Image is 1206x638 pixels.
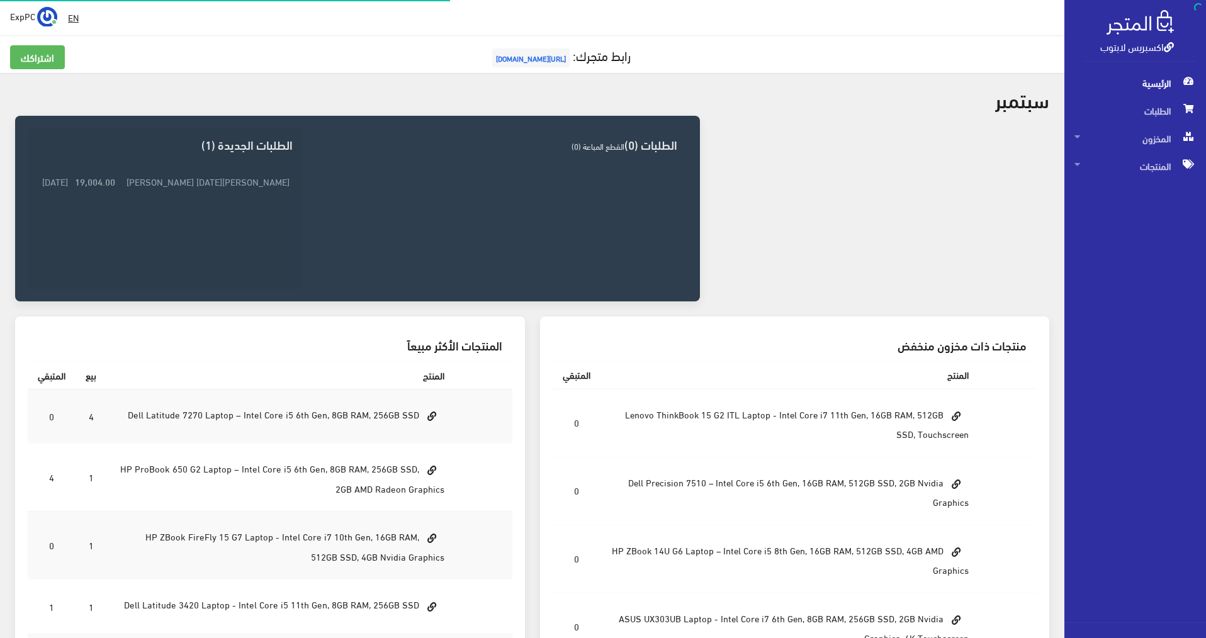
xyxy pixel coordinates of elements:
[76,361,106,389] th: بيع
[10,6,57,26] a: ... ExpPC
[38,171,70,191] td: [DATE]
[600,361,979,388] th: المنتج
[118,171,292,191] td: [PERSON_NAME][DATE] [PERSON_NAME]
[600,389,979,457] td: Lenovo ThinkBook 15 G2 ITL Laptop - Intel Core i7 11th Gen, 16GB RAM, 512GB SSD, Touchscreen
[68,9,79,25] u: EN
[553,389,600,457] td: 0
[76,389,106,444] td: 4
[1064,69,1206,97] a: الرئيسية
[28,361,76,389] th: المتبقي
[492,48,570,67] span: [URL][DOMAIN_NAME]
[313,138,677,150] h3: الطلبات (0)
[106,443,454,511] td: HP ProBook 650 G2 Laptop – Intel Core i5 6th Gen, 8GB RAM, 256GB SSD, 2GB AMD Radeon Graphics
[106,579,454,633] td: Dell Latitude 3420 Laptop - Intel Core i5 11th Gen, 8GB RAM, 256GB SSD
[38,138,292,150] h3: الطلبات الجديدة (1)
[28,511,76,579] td: 0
[1100,37,1174,55] a: اكسبريس لابتوب
[995,88,1049,110] h2: سبتمبر
[28,579,76,633] td: 1
[28,389,76,444] td: 0
[1074,125,1196,152] span: المخزون
[106,361,454,389] th: المنتج
[1074,69,1196,97] span: الرئيسية
[75,174,115,188] strong: 19,004.00
[553,361,600,388] th: المتبقي
[553,457,600,525] td: 0
[106,389,454,444] td: Dell Latitude 7270 Laptop – Intel Core i5 6th Gen, 8GB RAM, 256GB SSD
[563,339,1027,351] h3: منتجات ذات مخزون منخفض
[76,511,106,579] td: 1
[63,6,84,29] a: EN
[76,443,106,511] td: 1
[1074,152,1196,180] span: المنتجات
[1107,10,1174,35] img: .
[1074,97,1196,125] span: الطلبات
[1064,125,1206,152] a: المخزون
[600,525,979,593] td: HP ZBook 14U G6 Laptop – Intel Core i5 8th Gen, 16GB RAM, 512GB SSD, 4GB AMD Graphics
[10,45,65,69] a: اشتراكك
[106,511,454,579] td: HP ZBook FireFly 15 G7 Laptop - Intel Core i7 10th Gen, 16GB RAM, 512GB SSD, 4GB Nvidia Graphics
[1064,97,1206,125] a: الطلبات
[76,579,106,633] td: 1
[553,525,600,593] td: 0
[489,43,631,67] a: رابط متجرك:[URL][DOMAIN_NAME]
[600,457,979,525] td: Dell Precision 7510 – Intel Core i5 6th Gen, 16GB RAM, 512GB SSD, 2GB Nvidia Graphics
[1064,152,1206,180] a: المنتجات
[572,138,624,154] span: القطع المباعة (0)
[10,8,35,24] span: ExpPC
[37,7,57,27] img: ...
[28,443,76,511] td: 4
[38,339,502,351] h3: المنتجات الأكثر مبيعاً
